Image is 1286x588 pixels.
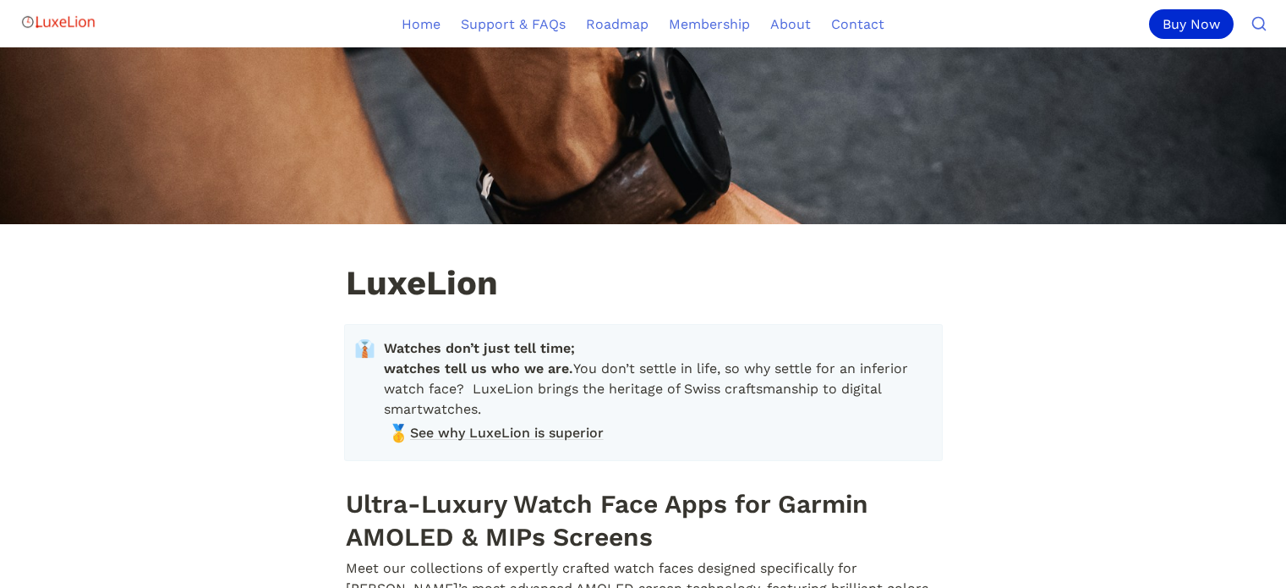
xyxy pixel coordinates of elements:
img: Logo [20,5,96,39]
a: 🥇See why LuxeLion is superior [384,420,928,446]
h1: LuxeLion [344,265,943,305]
span: You don’t settle in life, so why settle for an inferior watch face? LuxeLion brings the heritage ... [384,338,928,420]
span: 👔 [354,338,375,359]
span: 🥇 [388,423,405,440]
h1: Ultra-Luxury Watch Face Apps for Garmin AMOLED & MIPs Screens [344,485,943,556]
a: Buy Now [1149,9,1240,39]
strong: Watches don’t just tell time; watches tell us who we are. [384,340,579,376]
div: Buy Now [1149,9,1234,39]
span: See why LuxeLion is superior [410,423,604,443]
